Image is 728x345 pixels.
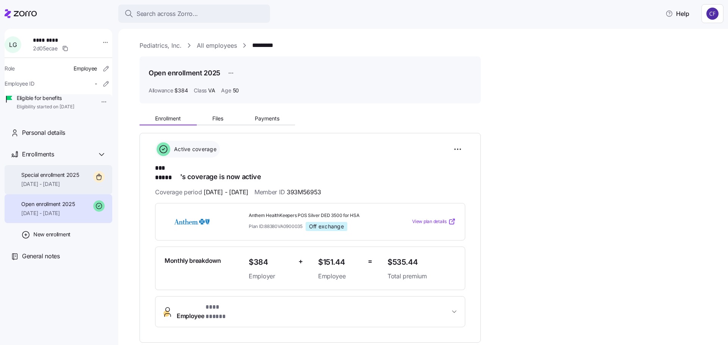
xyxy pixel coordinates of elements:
span: Allowance [149,87,173,94]
span: Files [212,116,223,121]
span: [DATE] - [DATE] [204,187,248,197]
span: View plan details [412,218,447,225]
span: Member ID [254,187,321,197]
span: [DATE] - [DATE] [21,180,79,188]
span: = [368,256,372,267]
span: Plan ID: 88380VA0900035 [249,223,303,229]
span: $384 [249,256,292,269]
span: Employee [318,272,362,281]
img: 7d4a9558da78dc7654dde66b79f71a2e [706,8,719,20]
span: Help [665,9,689,18]
span: 2d05ecae [33,45,58,52]
span: New enrollment [33,231,71,238]
span: - [95,80,97,87]
span: Enrollment [155,116,181,121]
a: View plan details [412,218,456,225]
span: Eligible for benefits [17,94,74,102]
span: Total premium [388,272,456,281]
span: Search across Zorro... [136,9,198,19]
span: Employee ID [5,80,35,87]
span: Off exchange [309,223,344,230]
a: All employees [197,41,237,50]
span: L G [9,42,17,48]
span: Personal details [22,128,65,137]
span: Special enrollment 2025 [21,171,79,179]
span: Open enrollment 2025 [21,200,75,208]
span: $151.44 [318,256,362,269]
span: Monthly breakdown [165,256,221,265]
span: VA [208,87,215,94]
span: [DATE] - [DATE] [21,209,75,217]
span: Role [5,65,15,72]
span: $535.44 [388,256,456,269]
span: Enrollments [22,150,54,159]
span: Employer [249,272,292,281]
h1: Open enrollment 2025 [149,68,220,78]
img: Anthem [165,213,219,230]
span: Eligibility started on [DATE] [17,104,74,110]
span: General notes [22,251,60,261]
span: + [298,256,303,267]
span: 50 [233,87,239,94]
button: Help [659,6,695,21]
span: Coverage period [155,187,248,197]
span: Payments [255,116,279,121]
button: Search across Zorro... [118,5,270,23]
span: Anthem HealthKeepers POS Silver DED 3500 for HSA [249,212,381,219]
span: $384 [174,87,188,94]
span: 393M56953 [287,187,321,197]
span: Active coverage [172,145,217,153]
span: Class [194,87,207,94]
a: Pediatrics, Inc. [140,41,182,50]
span: Employee [177,303,234,321]
span: Age [221,87,231,94]
h1: 's coverage is now active [155,164,465,181]
span: Employee [74,65,97,72]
